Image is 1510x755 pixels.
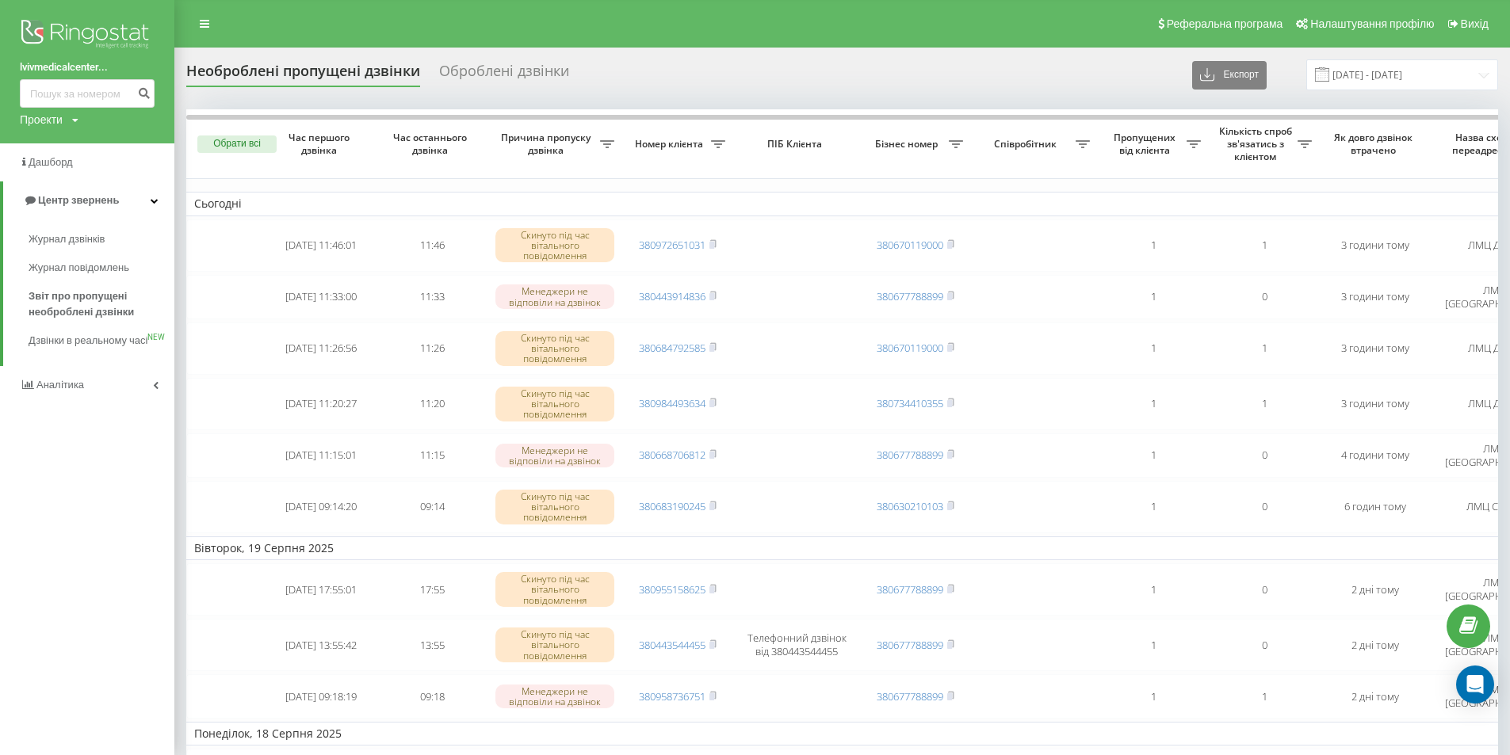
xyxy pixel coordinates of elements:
[20,79,155,108] input: Пошук за номером
[377,433,487,478] td: 11:15
[733,619,860,671] td: Телефонний дзвінок від 380443544455
[1098,563,1209,616] td: 1
[495,387,614,421] div: Скинуто під час вітального повідомлення
[877,448,943,462] a: 380677788899
[495,331,614,366] div: Скинуто під час вітального повідомлення
[38,194,119,206] span: Центр звернень
[868,138,949,151] span: Бізнес номер
[877,238,943,252] a: 380670119000
[266,275,377,319] td: [DATE] 11:33:00
[197,135,277,153] button: Обрати всі
[1098,619,1209,671] td: 1
[495,684,614,708] div: Менеджери не відповіли на дзвінок
[877,289,943,303] a: 380677788899
[1098,275,1209,319] td: 1
[639,341,705,355] a: 380684792585
[1098,674,1209,719] td: 1
[1209,481,1320,533] td: 0
[1209,619,1320,671] td: 0
[377,322,487,375] td: 11:26
[495,228,614,263] div: Скинуто під час вітального повідомлення
[1332,132,1418,156] span: Як довго дзвінок втрачено
[266,563,377,616] td: [DATE] 17:55:01
[1209,674,1320,719] td: 1
[1209,563,1320,616] td: 0
[266,619,377,671] td: [DATE] 13:55:42
[639,238,705,252] a: 380972651031
[29,260,129,276] span: Журнал повідомлень
[1320,322,1431,375] td: 3 години тому
[1320,378,1431,430] td: 3 години тому
[266,481,377,533] td: [DATE] 09:14:20
[1310,17,1434,30] span: Налаштування профілю
[1106,132,1187,156] span: Пропущених від клієнта
[1217,125,1298,162] span: Кількість спроб зв'язатись з клієнтом
[29,231,105,247] span: Журнал дзвінків
[1192,61,1267,90] button: Експорт
[29,333,147,349] span: Дзвінки в реальному часі
[639,448,705,462] a: 380668706812
[979,138,1076,151] span: Співробітник
[639,689,705,704] a: 380958736751
[377,481,487,533] td: 09:14
[639,499,705,513] a: 380683190245
[278,132,364,156] span: Час першого дзвінка
[495,490,614,524] div: Скинуто під час вітального повідомлення
[877,499,943,513] a: 380630210103
[377,563,487,616] td: 17:55
[266,378,377,430] td: [DATE] 11:20:27
[439,63,569,87] div: Оброблені дзвінки
[747,138,847,151] span: ПІБ Клієнта
[186,63,420,87] div: Необроблені пропущені дзвінки
[3,181,174,219] a: Центр звернень
[1098,322,1209,375] td: 1
[877,638,943,652] a: 380677788899
[1320,481,1431,533] td: 6 годин тому
[377,219,487,272] td: 11:46
[29,288,166,320] span: Звіт про пропущені необроблені дзвінки
[1320,219,1431,272] td: 3 години тому
[1209,433,1320,478] td: 0
[377,619,487,671] td: 13:55
[20,16,155,55] img: Ringostat logo
[29,326,174,355] a: Дзвінки в реальному часіNEW
[639,289,705,303] a: 380443914836
[877,582,943,597] a: 380677788899
[266,219,377,272] td: [DATE] 11:46:01
[1320,433,1431,478] td: 4 години тому
[29,282,174,326] a: Звіт про пропущені необроблені дзвінки
[630,138,711,151] span: Номер клієнта
[1320,619,1431,671] td: 2 дні тому
[1209,219,1320,272] td: 1
[1456,665,1494,704] div: Open Intercom Messenger
[877,689,943,704] a: 380677788899
[495,132,600,156] span: Причина пропуску дзвінка
[1098,219,1209,272] td: 1
[1098,378,1209,430] td: 1
[1098,433,1209,478] td: 1
[29,225,174,254] a: Журнал дзвінків
[377,674,487,719] td: 09:18
[29,156,73,168] span: Дашборд
[389,132,475,156] span: Час останнього дзвінка
[639,638,705,652] a: 380443544455
[639,582,705,597] a: 380955158625
[1209,378,1320,430] td: 1
[29,254,174,282] a: Журнал повідомлень
[495,444,614,467] div: Менеджери не відповіли на дзвінок
[1098,481,1209,533] td: 1
[266,433,377,478] td: [DATE] 11:15:01
[495,627,614,662] div: Скинуто під час вітального повідомлення
[377,275,487,319] td: 11:33
[495,572,614,607] div: Скинуто під час вітального повідомлення
[1320,563,1431,616] td: 2 дні тому
[266,322,377,375] td: [DATE] 11:26:56
[495,284,614,308] div: Менеджери не відповіли на дзвінок
[1209,275,1320,319] td: 0
[1461,17,1489,30] span: Вихід
[36,379,84,391] span: Аналiтика
[877,341,943,355] a: 380670119000
[639,396,705,410] a: 380984493634
[1320,674,1431,719] td: 2 дні тому
[20,59,155,75] a: lvivmedicalcenter...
